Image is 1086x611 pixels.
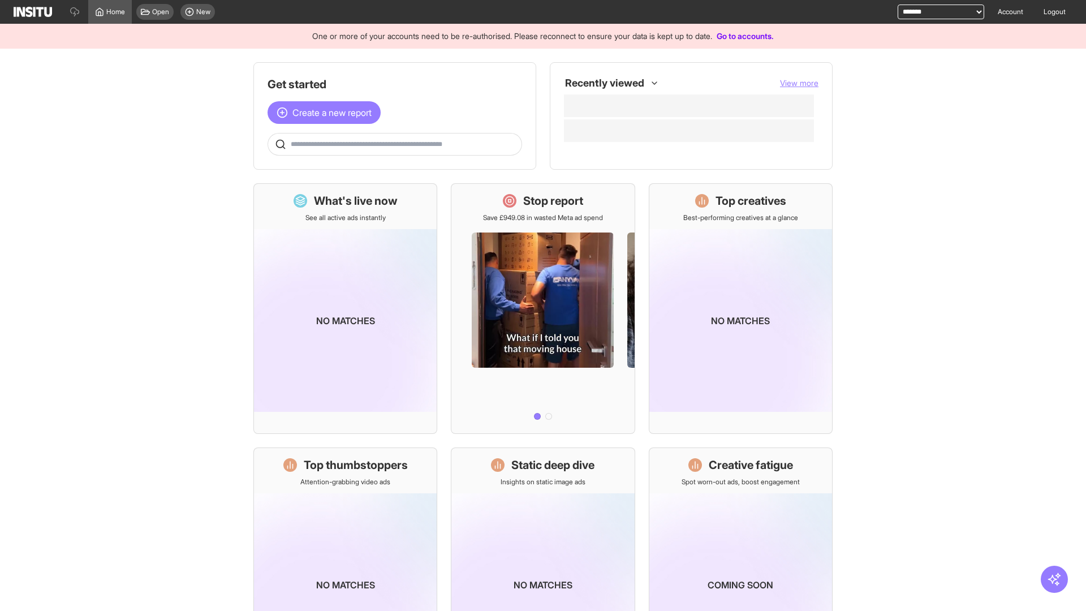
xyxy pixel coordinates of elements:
[511,457,594,473] h1: Static deep dive
[649,183,833,434] a: Top creativesBest-performing creatives at a glanceNo matches
[253,183,437,434] a: What's live nowSee all active ads instantlyNo matches
[780,78,818,89] button: View more
[254,229,437,412] img: coming-soon-gradient_kfitwp.png
[268,101,381,124] button: Create a new report
[152,7,169,16] span: Open
[717,31,774,41] a: Go to accounts.
[292,106,372,119] span: Create a new report
[314,193,398,209] h1: What's live now
[316,578,375,592] p: No matches
[305,213,386,222] p: See all active ads instantly
[683,213,798,222] p: Best-performing creatives at a glance
[451,183,635,434] a: Stop reportSave £949.08 in wasted Meta ad spend
[649,229,832,412] img: coming-soon-gradient_kfitwp.png
[316,314,375,328] p: No matches
[780,78,818,88] span: View more
[300,477,390,487] p: Attention-grabbing video ads
[501,477,585,487] p: Insights on static image ads
[523,193,583,209] h1: Stop report
[514,578,572,592] p: No matches
[268,76,522,92] h1: Get started
[312,31,712,41] span: One or more of your accounts need to be re-authorised. Please reconnect to ensure your data is ke...
[196,7,210,16] span: New
[14,7,52,17] img: Logo
[716,193,786,209] h1: Top creatives
[711,314,770,328] p: No matches
[106,7,125,16] span: Home
[483,213,603,222] p: Save £949.08 in wasted Meta ad spend
[304,457,408,473] h1: Top thumbstoppers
